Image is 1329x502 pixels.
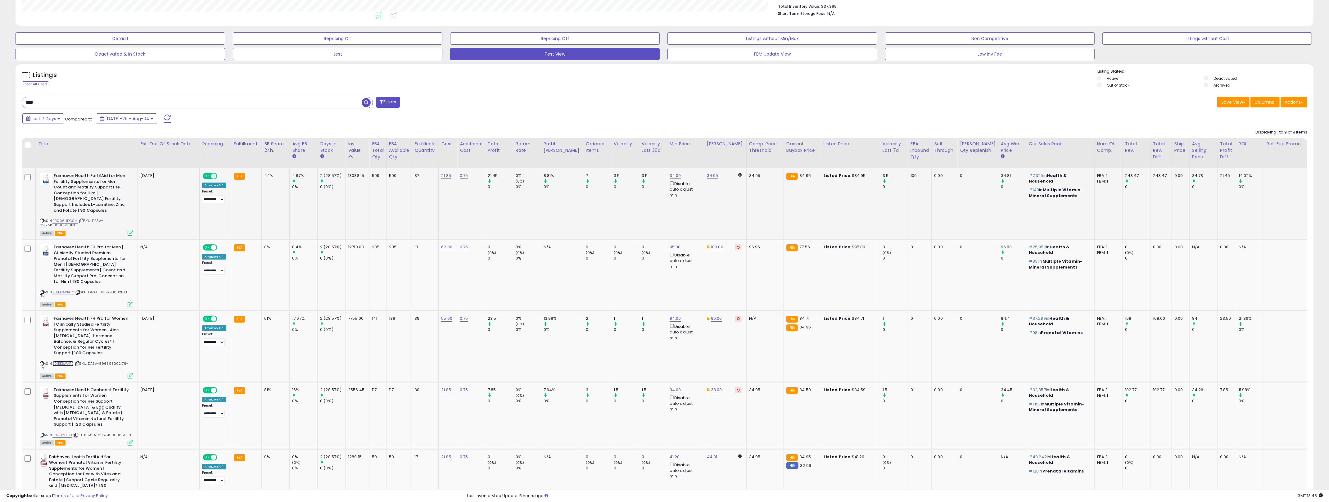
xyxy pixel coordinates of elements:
[1029,173,1043,179] span: #7,325
[1001,154,1005,159] small: Avg Win Price.
[389,316,407,321] div: 139
[1192,244,1213,250] div: N/A
[292,327,317,332] div: 0%
[516,250,524,255] small: (0%)
[389,173,407,179] div: 590
[1174,141,1187,154] div: Ship Price
[1029,330,1090,336] p: in
[292,244,317,250] div: 0.4%
[667,48,877,60] button: FBM Update View
[1097,316,1118,321] div: FBA: 1
[824,244,875,250] div: $95.00
[54,244,129,286] b: Fairhaven Health FH Pro for Men | Clinically Studied Premium Prenatal Fertility Supplements for M...
[1281,97,1307,107] button: Actions
[96,113,157,124] button: [DATE]-29 - Aug-04
[642,327,667,332] div: 0
[586,250,594,255] small: (0%)
[516,184,541,190] div: 0%
[911,316,927,321] div: 0
[1192,316,1217,321] div: 84
[32,115,56,122] span: Last 7 Days
[1097,250,1118,256] div: FBM: 1
[105,115,149,122] span: [DATE]-29 - Aug-04
[202,332,226,346] div: Preset:
[1192,141,1215,160] div: Avg Selling Price
[883,250,891,255] small: (0%)
[40,173,52,185] img: 41SCWWEGsAL._SL40_.jpg
[488,316,513,321] div: 23.5
[54,173,129,215] b: Fairhaven Health FertilAid for Men Fertility Supplements for Men | Count and Motility Support Pre...
[1097,321,1118,327] div: FBM: 1
[1029,141,1092,147] div: Cur Sales Rank
[670,454,680,460] a: 41.20
[614,173,639,179] div: 3.5
[1239,141,1261,147] div: ROI
[786,244,798,251] small: FBA
[749,141,781,154] div: Comp. Price Threshold
[348,244,364,250] div: 12710.00
[441,244,452,250] a: 62.00
[516,327,541,332] div: 0%
[707,141,744,147] div: [PERSON_NAME]
[883,244,908,250] div: 0
[52,290,74,295] a: B01EKBWBHY
[1220,173,1231,179] div: 21.45
[544,327,583,332] div: 0%
[1107,76,1118,81] label: Active
[670,244,681,250] a: 95.00
[460,387,468,393] a: 0.75
[883,173,908,179] div: 3.5
[54,316,129,358] b: Fairhaven Health FH Pro for Women | Clinically Studied Fertility Supplements for Women | Aids [ME...
[1254,99,1274,105] span: Columns
[799,173,811,179] span: 34.95
[1250,97,1280,107] button: Columns
[544,184,583,190] div: 0%
[614,316,639,321] div: 1
[1029,244,1090,256] p: in
[55,302,66,307] span: FBA
[488,327,513,332] div: 0
[883,141,905,154] div: Velocity Last 7d
[488,173,513,179] div: 21.45
[1001,256,1026,261] div: 0
[389,244,407,250] div: 205
[670,387,681,393] a: 34.00
[1125,316,1150,321] div: 168
[824,315,852,321] b: Listed Price:
[934,173,952,179] div: 0.00
[372,173,382,179] div: 599
[264,173,285,179] div: 44%
[824,141,877,147] div: Listed Price
[1029,244,1046,250] span: #25,952
[203,316,211,322] span: ON
[586,316,611,321] div: 2
[40,290,129,299] span: | SKU: DASA-896593002183-1PK
[1097,141,1120,154] div: Num of Comp.
[614,184,639,190] div: 0
[516,244,541,250] div: 0%
[642,184,667,190] div: 0
[778,2,1303,10] li: $37,399
[1097,173,1118,179] div: FBA: 1
[614,327,639,332] div: 0
[799,244,810,250] span: 77.56
[202,261,226,275] div: Preset:
[203,245,211,250] span: ON
[376,97,400,108] button: Filters
[827,11,835,16] span: N/A
[1029,173,1067,184] span: Health & Household
[33,71,57,79] h5: Listings
[488,141,510,154] div: Total Profit
[40,373,54,379] span: All listings currently available for purchase on Amazon
[233,32,442,45] button: Repricing On
[348,173,364,179] div: 13088.15
[40,454,47,467] img: 41HWOKFBb-L._SL40_.jpg
[1267,141,1320,147] div: Ref. Fee Promo.
[55,231,66,236] span: FBA
[516,173,541,179] div: 0%
[414,244,434,250] div: 13
[320,244,345,250] div: 2 (28.57%)
[1001,173,1026,179] div: 34.81
[1214,83,1230,88] label: Archived
[711,244,723,250] a: 100.00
